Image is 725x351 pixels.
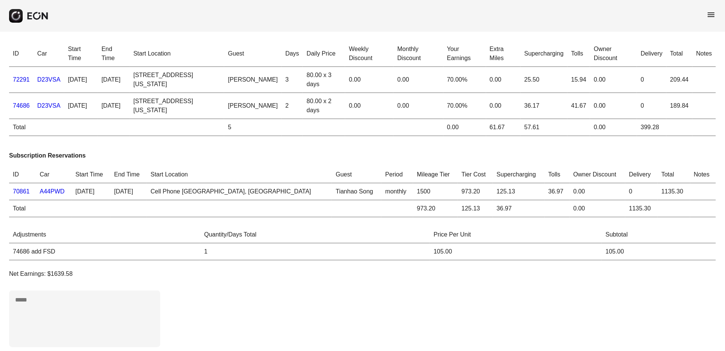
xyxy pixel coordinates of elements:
[282,41,303,67] th: Days
[282,67,303,93] td: 3
[64,41,98,67] th: Start Time
[345,93,393,119] td: 0.00
[37,76,60,83] a: D23VSA
[381,183,413,200] td: monthly
[345,67,393,93] td: 0.00
[224,93,282,119] td: [PERSON_NAME]
[130,41,225,67] th: Start Location
[13,76,30,83] a: 72291
[625,166,658,183] th: Delivery
[40,188,65,195] a: A44PWD
[332,183,381,200] td: Tianhao Song
[625,183,658,200] td: 0
[9,243,200,260] td: 74686 add FSD
[413,166,458,183] th: Mileage Tier
[130,93,225,119] td: [STREET_ADDRESS][US_STATE]
[690,166,716,183] th: Notes
[9,166,36,183] th: ID
[637,67,666,93] td: 0
[282,93,303,119] td: 2
[72,183,110,200] td: [DATE]
[521,119,567,136] td: 57.61
[590,67,637,93] td: 0.00
[486,93,521,119] td: 0.00
[224,41,282,67] th: Guest
[147,183,332,200] td: Cell Phone [GEOGRAPHIC_DATA], [GEOGRAPHIC_DATA]
[9,226,200,243] th: Adjustments
[443,41,486,67] th: Your Earnings
[36,166,72,183] th: Car
[443,67,486,93] td: 70.00%
[567,67,590,93] td: 15.94
[666,41,692,67] th: Total
[458,200,493,217] td: 125.13
[393,41,443,67] th: Monthly Discount
[443,93,486,119] td: 70.00%
[570,166,625,183] th: Owner Discount
[521,41,567,67] th: Supercharging
[9,151,716,160] h3: Subscription Reservations
[393,93,443,119] td: 0.00
[200,243,430,260] td: 1
[64,93,98,119] td: [DATE]
[545,183,570,200] td: 36.97
[637,93,666,119] td: 0
[9,269,716,278] p: Net Earnings: $1639.58
[570,200,625,217] td: 0.00
[666,93,692,119] td: 189.84
[13,102,30,109] a: 74686
[625,200,658,217] td: 1135.30
[303,41,345,67] th: Daily Price
[393,67,443,93] td: 0.00
[521,67,567,93] td: 25.50
[98,67,130,93] td: [DATE]
[486,119,521,136] td: 61.67
[666,67,692,93] td: 209.44
[98,93,130,119] td: [DATE]
[692,41,716,67] th: Notes
[658,183,690,200] td: 1135.30
[545,166,570,183] th: Tolls
[486,41,521,67] th: Extra Miles
[224,67,282,93] td: [PERSON_NAME]
[707,10,716,19] span: menu
[200,226,430,243] th: Quantity/Days Total
[64,67,98,93] td: [DATE]
[458,166,493,183] th: Tier Cost
[307,71,341,89] div: 80.00 x 3 days
[130,67,225,93] td: [STREET_ADDRESS][US_STATE]
[224,119,282,136] td: 5
[110,166,147,183] th: End Time
[493,183,545,200] td: 125.13
[590,41,637,67] th: Owner Discount
[9,119,34,136] td: Total
[147,166,332,183] th: Start Location
[637,119,666,136] td: 399.28
[381,166,413,183] th: Period
[72,166,110,183] th: Start Time
[658,166,690,183] th: Total
[98,41,130,67] th: End Time
[458,183,493,200] td: 973.20
[34,41,64,67] th: Car
[443,119,486,136] td: 0.00
[307,97,341,115] div: 80.00 x 2 days
[567,41,590,67] th: Tolls
[521,93,567,119] td: 36.17
[430,226,602,243] th: Price Per Unit
[570,183,625,200] td: 0.00
[9,41,34,67] th: ID
[345,41,393,67] th: Weekly Discount
[413,200,458,217] td: 973.20
[493,200,545,217] td: 36.97
[590,119,637,136] td: 0.00
[637,41,666,67] th: Delivery
[590,93,637,119] td: 0.00
[13,188,30,195] a: 70861
[413,183,458,200] td: 1500
[332,166,381,183] th: Guest
[493,166,545,183] th: Supercharging
[37,102,60,109] a: D23VSA
[110,183,147,200] td: [DATE]
[602,243,716,260] td: 105.00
